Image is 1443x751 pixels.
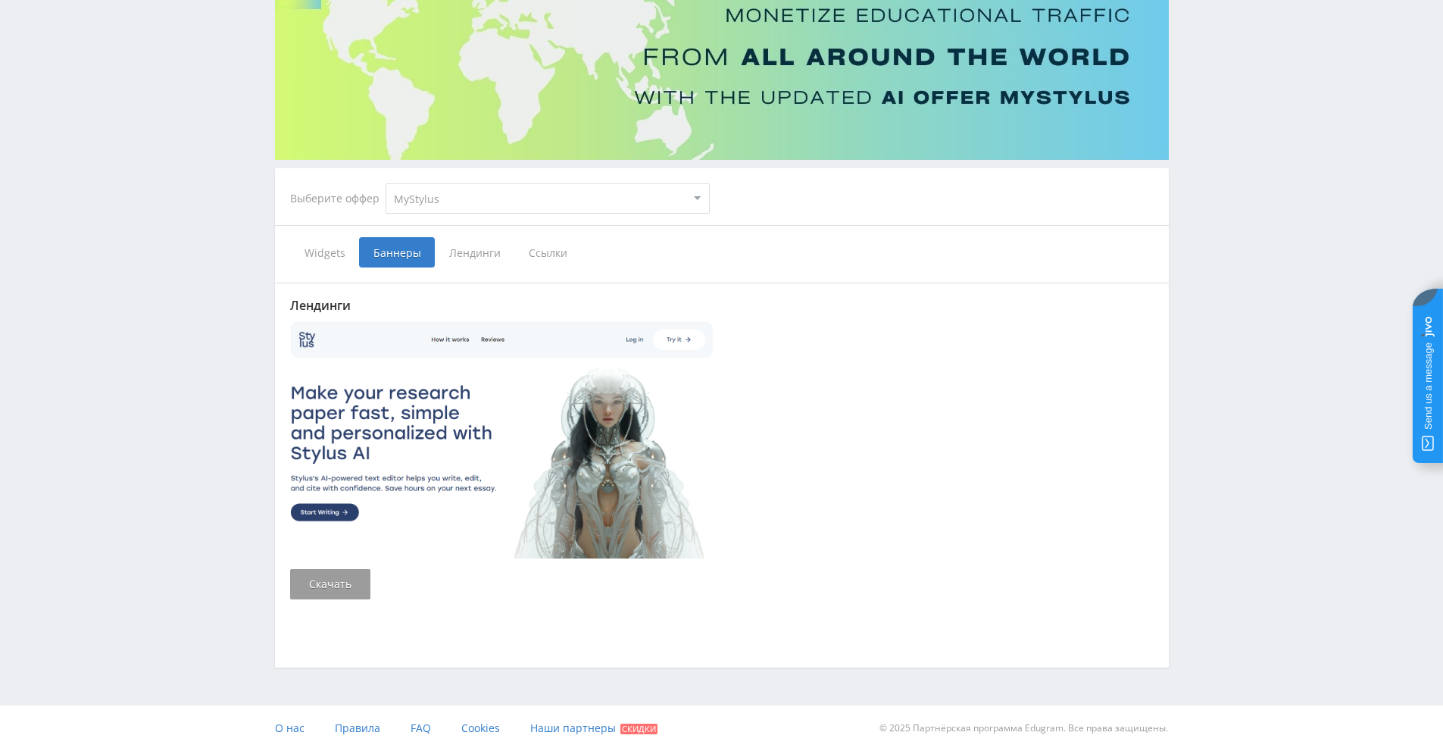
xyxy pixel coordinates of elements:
img: stylus-land1.png [290,320,714,559]
div: © 2025 Партнёрская программа Edugram. Все права защищены. [729,706,1168,751]
a: Скачать [290,569,370,599]
span: Правила [335,721,380,735]
span: Скидки [620,724,657,734]
span: Баннеры [359,237,435,268]
a: Cookies [461,706,500,751]
a: Наши партнеры Скидки [530,706,657,751]
span: Widgets [290,237,359,268]
a: FAQ [411,706,431,751]
span: FAQ [411,721,431,735]
div: Выберите оффер [290,192,386,205]
span: Лендинги [435,237,514,268]
a: Правила [335,706,380,751]
span: Cookies [461,721,500,735]
span: О нас [275,721,305,735]
a: О нас [275,706,305,751]
div: Лендинги [290,299,1154,312]
span: Ссылки [514,237,582,268]
span: Наши партнеры [530,721,616,735]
